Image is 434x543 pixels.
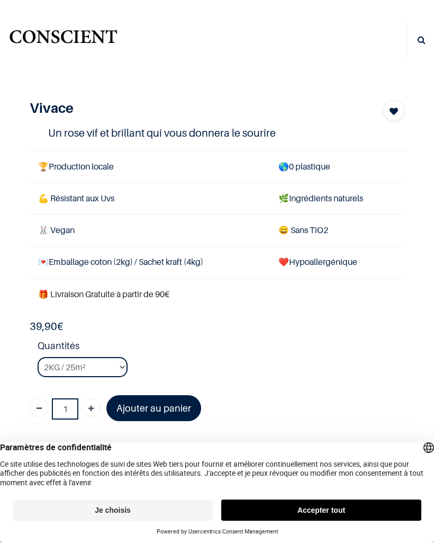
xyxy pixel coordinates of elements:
strong: Quantités [38,339,404,357]
a: Supprimer [30,398,49,417]
h4: Un rose vif et brillant qui vous donnera le sourire [48,125,385,141]
a: Logo of Conscient [8,26,119,54]
span: 🌿 [278,193,289,203]
b: € [30,320,64,333]
td: Ingrédients naturels [270,183,404,215]
td: 0 plastique [270,150,404,182]
span: 🐰 Vegan [38,225,75,235]
td: ❤️Hypoallergénique [270,246,404,278]
span: 39,90 [30,320,57,333]
span: 💪 Résistant aux Uvs [38,193,114,203]
span: Add to wishlist [390,105,398,118]
span: 🏆 [38,161,49,172]
td: Emballage coton (2kg) / Sachet kraft (4kg) [30,246,270,278]
span: 💌 [38,256,49,267]
span: 🌎 [278,161,289,172]
font: 🎁 Livraison Gratuite à partir de 90€ [38,289,169,299]
h1: Vivace [30,100,348,117]
td: Production locale [30,150,270,182]
a: Ajouter au panier [106,395,201,421]
span: 😄 S [278,225,295,235]
img: Conscient [8,26,119,54]
a: Ajouter [82,398,101,417]
button: Add to wishlist [383,100,404,121]
font: Ajouter au panier [116,403,191,414]
td: ans TiO2 [270,215,404,246]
